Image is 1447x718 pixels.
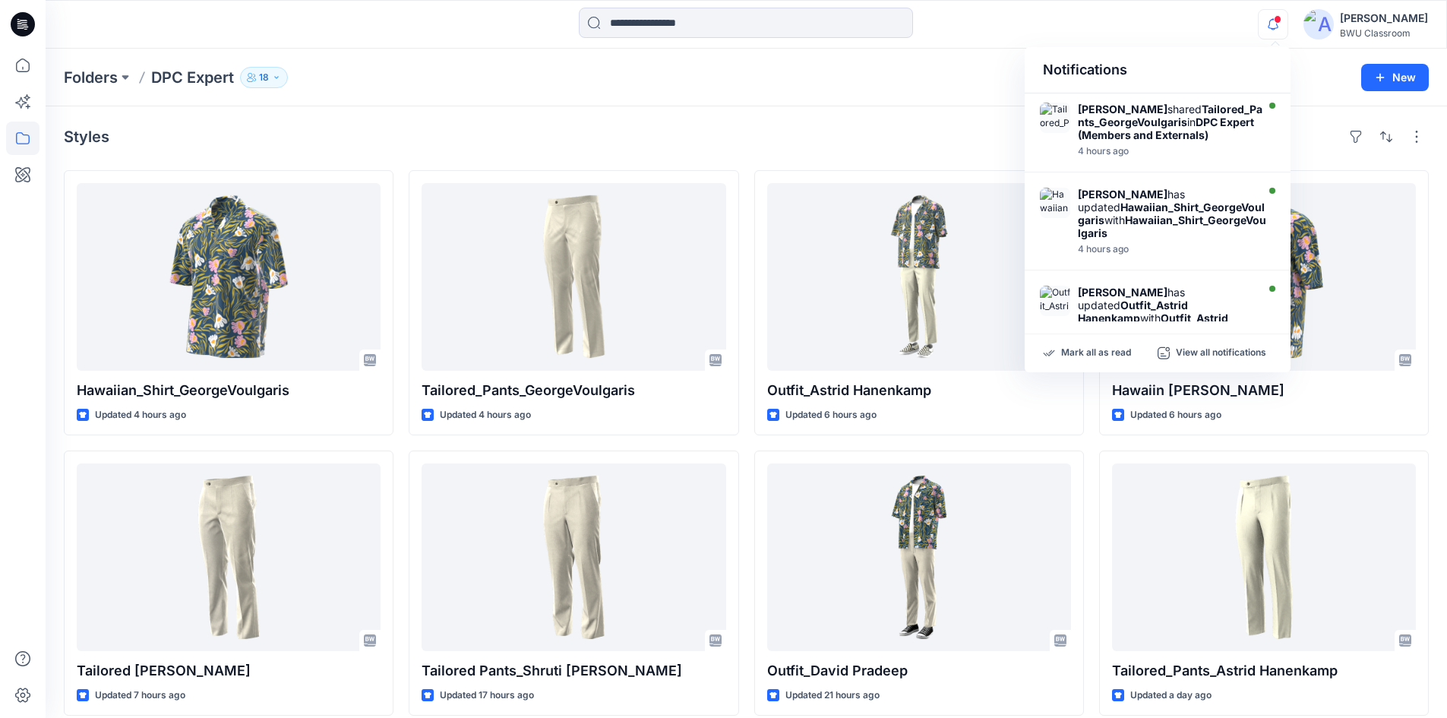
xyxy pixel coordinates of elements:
[422,380,725,401] p: Tailored_Pants_GeorgeVoulgaris
[1078,188,1167,201] strong: [PERSON_NAME]
[77,463,381,651] a: Tailored Pants_Devmini De Silva
[1040,188,1070,218] img: Hawaiian_Shirt_GeorgeVoulgaris
[77,660,381,682] p: Tailored [PERSON_NAME]
[77,380,381,401] p: Hawaiian_Shirt_GeorgeVoulgaris
[1130,688,1212,704] p: Updated a day ago
[785,688,880,704] p: Updated 21 hours ago
[1303,9,1334,40] img: avatar
[1040,286,1070,316] img: Outfit_Astrid Hanenkamp
[95,407,186,423] p: Updated 4 hours ago
[440,688,534,704] p: Updated 17 hours ago
[1078,299,1188,324] strong: Outfit_Astrid Hanenkamp
[1025,47,1291,93] div: Notifications
[1078,103,1167,115] strong: [PERSON_NAME]
[1078,286,1253,337] div: has updated with
[1061,346,1131,360] p: Mark all as read
[422,183,725,371] a: Tailored_Pants_GeorgeVoulgaris
[259,69,269,86] p: 18
[64,67,118,88] a: Folders
[422,660,725,682] p: Tailored Pants_Shruti [PERSON_NAME]
[440,407,531,423] p: Updated 4 hours ago
[1040,103,1070,133] img: Tailored_Pants_GeorgeVoulgaris
[1078,188,1266,239] div: has updated with
[1112,463,1416,651] a: Tailored_Pants_Astrid Hanenkamp
[1078,244,1266,255] div: Thursday, October 02, 2025 00:09
[767,183,1071,371] a: Outfit_Astrid Hanenkamp
[1078,214,1266,239] strong: Hawaiian_Shirt_GeorgeVoulgaris
[767,463,1071,651] a: Outfit_David Pradeep
[95,688,185,704] p: Updated 7 hours ago
[1078,103,1266,141] div: shared in
[1112,380,1416,401] p: Hawaiin [PERSON_NAME]
[1112,660,1416,682] p: Tailored_Pants_Astrid Hanenkamp
[240,67,288,88] button: 18
[1078,115,1254,141] strong: DPC Expert (Members and Externals)
[785,407,877,423] p: Updated 6 hours ago
[1078,146,1266,157] div: Thursday, October 02, 2025 00:26
[422,463,725,651] a: Tailored Pants_Shruti Rathor
[1176,346,1266,360] p: View all notifications
[767,380,1071,401] p: Outfit_Astrid Hanenkamp
[1078,103,1262,128] strong: Tailored_Pants_GeorgeVoulgaris
[1340,27,1428,39] div: BWU Classroom
[64,128,109,146] h4: Styles
[1130,407,1221,423] p: Updated 6 hours ago
[1078,201,1265,226] strong: Hawaiian_Shirt_GeorgeVoulgaris
[1361,64,1429,91] button: New
[77,183,381,371] a: Hawaiian_Shirt_GeorgeVoulgaris
[151,67,234,88] p: DPC Expert
[1078,286,1167,299] strong: [PERSON_NAME]
[767,660,1071,682] p: Outfit_David Pradeep
[1340,9,1428,27] div: [PERSON_NAME]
